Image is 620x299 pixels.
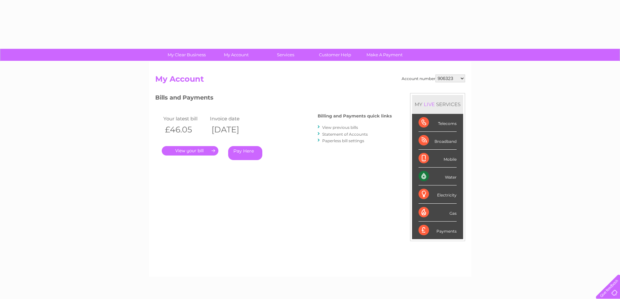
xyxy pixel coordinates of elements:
h3: Bills and Payments [155,93,392,104]
div: Mobile [419,150,457,168]
div: Water [419,168,457,185]
h2: My Account [155,75,465,87]
div: Electricity [419,185,457,203]
a: View previous bills [322,125,358,130]
a: Pay Here [228,146,262,160]
div: Account number [402,75,465,82]
td: Invoice date [208,114,255,123]
a: My Clear Business [160,49,214,61]
h4: Billing and Payments quick links [318,114,392,118]
a: My Account [209,49,263,61]
div: LIVE [422,101,436,107]
div: MY SERVICES [412,95,463,114]
div: Telecoms [419,114,457,132]
a: Paperless bill settings [322,138,364,143]
th: [DATE] [208,123,255,136]
a: . [162,146,218,156]
td: Your latest bill [162,114,209,123]
div: Payments [419,222,457,239]
a: Services [259,49,312,61]
div: Broadband [419,132,457,150]
a: Make A Payment [358,49,411,61]
a: Customer Help [308,49,362,61]
a: Statement of Accounts [322,132,368,137]
th: £46.05 [162,123,209,136]
div: Gas [419,204,457,222]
